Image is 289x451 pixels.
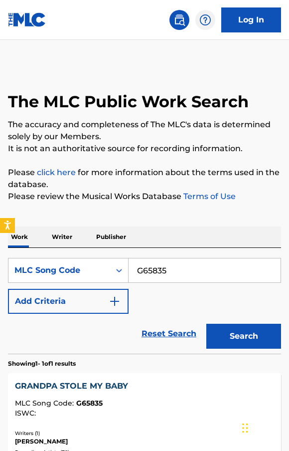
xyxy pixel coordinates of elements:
[8,359,76,368] p: Showing 1 - 1 of 1 results
[15,430,275,437] div: Writers ( 1 )
[195,10,215,30] div: Help
[14,264,104,276] div: MLC Song Code
[8,226,31,247] p: Work
[15,399,76,408] span: MLC Song Code :
[199,14,211,26] img: help
[181,192,236,201] a: Terms of Use
[221,7,281,32] a: Log In
[8,258,281,354] form: Search Form
[15,437,275,446] div: [PERSON_NAME]
[49,226,75,247] p: Writer
[37,168,76,177] a: click here
[239,403,289,451] iframe: Chat Widget
[206,324,281,349] button: Search
[8,92,249,112] h1: The MLC Public Work Search
[8,191,281,203] p: Please review the Musical Works Database
[8,119,281,143] p: The accuracy and completeness of The MLC's data is determined solely by our Members.
[93,226,129,247] p: Publisher
[169,10,189,30] a: Public Search
[137,323,201,345] a: Reset Search
[242,413,248,443] div: Drag
[8,167,281,191] p: Please for more information about the terms used in the database.
[15,380,275,392] div: GRANDPA STOLE MY BABY
[8,289,129,314] button: Add Criteria
[15,409,38,418] span: ISWC :
[109,295,121,307] img: 9d2ae6d4665cec9f34b9.svg
[76,399,103,408] span: G65835
[8,12,46,27] img: MLC Logo
[173,14,185,26] img: search
[8,143,281,155] p: It is not an authoritative source for recording information.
